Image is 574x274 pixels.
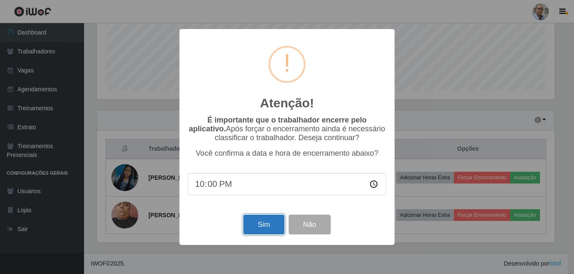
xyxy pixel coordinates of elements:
button: Sim [243,215,284,234]
p: Você confirma a data e hora de encerramento abaixo? [188,149,386,158]
b: É importante que o trabalhador encerre pelo aplicativo. [189,116,366,133]
h2: Atenção! [260,96,314,111]
button: Não [289,215,330,234]
p: Após forçar o encerramento ainda é necessário classificar o trabalhador. Deseja continuar? [188,116,386,142]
